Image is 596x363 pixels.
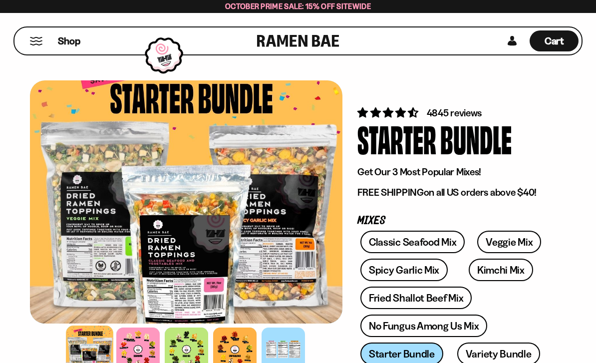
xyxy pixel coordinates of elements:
div: Bundle [440,120,512,157]
div: Cart [530,27,579,54]
a: Veggie Mix [477,231,541,253]
a: No Fungus Among Us Mix [360,315,487,337]
span: 4.71 stars [357,106,420,119]
strong: FREE SHIPPING [357,186,423,198]
span: October Prime Sale: 15% off Sitewide [225,1,371,11]
p: Mixes [357,216,551,226]
a: Fried Shallot Beef Mix [360,287,472,309]
a: Shop [58,30,80,51]
div: Starter [357,120,436,157]
span: 4845 reviews [427,107,482,119]
p: Get Our 3 Most Popular Mixes! [357,166,551,178]
button: Mobile Menu Trigger [29,37,43,45]
p: on all US orders above $40! [357,186,551,199]
a: Kimchi Mix [469,259,533,281]
span: Shop [58,34,80,48]
a: Classic Seafood Mix [360,231,465,253]
span: Cart [545,35,564,47]
a: Spicy Garlic Mix [360,259,448,281]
